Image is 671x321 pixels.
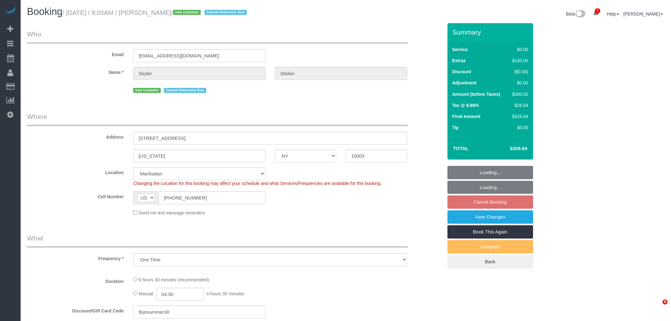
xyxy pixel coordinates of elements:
a: Book This Again [447,225,533,239]
div: $300.00 [510,91,528,97]
div: $26.64 [510,102,528,108]
iframe: Intercom live chat [649,299,665,315]
span: new customer [173,10,201,15]
div: $326.64 [510,113,528,120]
div: $0.00 [510,80,528,86]
label: Final Amount [452,113,480,120]
label: Discount/Gift Card Code [22,305,128,314]
label: Cell Number [22,191,128,200]
label: Tip [452,124,459,131]
input: Cell Number [159,191,265,204]
h3: Summary [453,29,530,36]
img: Automaid Logo [4,6,16,15]
a: Help [607,11,619,16]
a: 7 [590,6,602,20]
input: First Name [133,67,265,80]
label: Amount (before Taxes) [452,91,500,97]
label: Adjustment [452,80,477,86]
input: Zip Code [346,149,407,162]
span: Booking [27,6,62,17]
label: Frequency * [22,253,128,262]
div: ($0.00) [510,69,528,75]
label: Email [22,49,128,58]
label: Service [452,46,468,53]
span: / [171,9,248,16]
legend: What [27,233,408,248]
span: 5 [662,299,668,305]
span: 4 hours 30 minutes [206,291,244,296]
span: new customer [133,88,161,93]
input: Last Name [275,67,407,80]
label: Discount [452,69,471,75]
small: / [DATE] / 9:00AM / [PERSON_NAME] [62,9,249,16]
h4: $326.64 [491,146,527,151]
a: [PERSON_NAME] [623,11,663,16]
span: Changing the Location for this booking may affect your schedule and what Services/Frequencies are... [133,181,381,186]
label: Address [22,132,128,140]
a: Beta [566,11,586,16]
strong: Total [453,146,469,151]
input: Email [133,49,265,62]
div: $0.00 [510,124,528,131]
span: Manual [139,291,153,296]
legend: Where [27,112,408,126]
legend: Who [27,29,408,44]
label: Extras [452,57,466,64]
input: City [133,149,265,162]
div: $140.00 [510,57,528,64]
label: Duration [22,276,128,285]
label: Name * [22,67,128,75]
a: View Changes [447,210,533,224]
label: Tax @ 8.88% [452,102,479,108]
div: $0.00 [510,46,528,53]
span: Cannot Determine Size [164,88,206,93]
img: New interface [575,10,585,18]
a: Back [447,255,533,268]
span: 6 hours 30 minutes (recommended) [139,277,209,282]
span: 7 [595,8,600,13]
label: Location [22,167,128,176]
span: Cannot Determine Size [205,10,247,15]
span: Send me text message reminders [139,210,205,215]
